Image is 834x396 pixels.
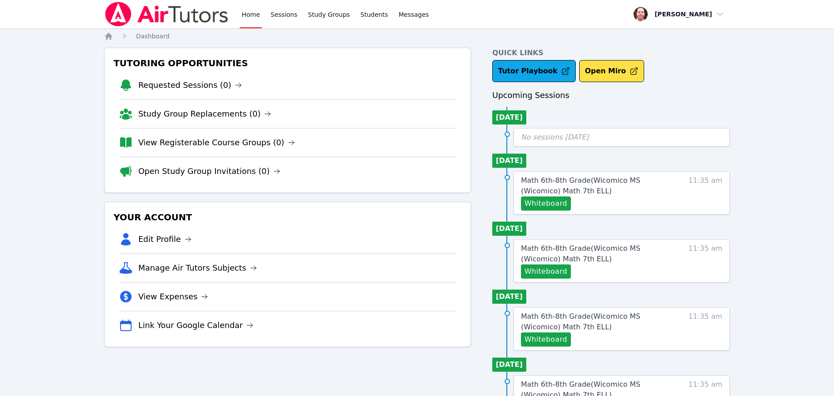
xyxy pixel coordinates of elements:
nav: Breadcrumb [104,32,730,41]
h3: Tutoring Opportunities [112,55,464,71]
li: [DATE] [492,110,526,124]
li: [DATE] [492,358,526,372]
a: Link Your Google Calendar [138,319,253,332]
span: Messages [399,10,429,19]
a: View Expenses [138,290,208,303]
a: Edit Profile [138,233,192,245]
span: Math 6th-8th Grade ( Wicomico MS (Wicomico) Math 7th ELL ) [521,176,640,195]
a: Math 6th-8th Grade(Wicomico MS (Wicomico) Math 7th ELL) [521,175,672,196]
a: Requested Sessions (0) [138,79,242,91]
a: Math 6th-8th Grade(Wicomico MS (Wicomico) Math 7th ELL) [521,311,672,332]
a: Study Group Replacements (0) [138,108,271,120]
li: [DATE] [492,222,526,236]
a: Tutor Playbook [492,60,576,82]
span: 11:35 am [688,175,722,211]
h3: Your Account [112,209,464,225]
a: Open Study Group Invitations (0) [138,165,280,177]
a: Manage Air Tutors Subjects [138,262,257,274]
span: Math 6th-8th Grade ( Wicomico MS (Wicomico) Math 7th ELL ) [521,312,640,331]
span: Math 6th-8th Grade ( Wicomico MS (Wicomico) Math 7th ELL ) [521,244,640,263]
img: Air Tutors [104,2,229,26]
span: 11:35 am [688,243,722,279]
a: Dashboard [136,32,170,41]
button: Whiteboard [521,196,571,211]
h3: Upcoming Sessions [492,89,730,102]
li: [DATE] [492,154,526,168]
a: View Registerable Course Groups (0) [138,136,295,149]
span: No sessions [DATE] [521,133,589,141]
h4: Quick Links [492,48,730,58]
button: Open Miro [579,60,644,82]
a: Math 6th-8th Grade(Wicomico MS (Wicomico) Math 7th ELL) [521,243,672,264]
li: [DATE] [492,290,526,304]
button: Whiteboard [521,332,571,347]
button: Whiteboard [521,264,571,279]
span: Dashboard [136,33,170,40]
span: 11:35 am [688,311,722,347]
